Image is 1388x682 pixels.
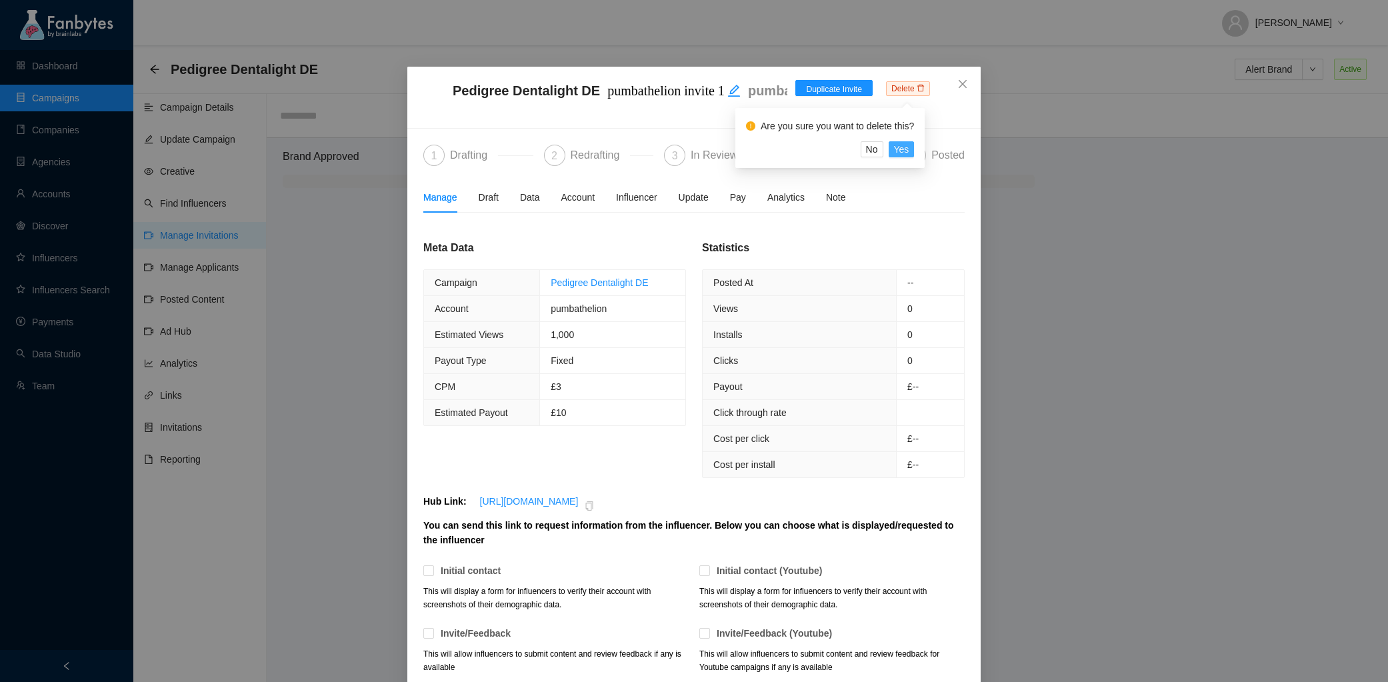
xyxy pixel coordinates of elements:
[435,381,455,392] span: CPM
[702,239,965,256] div: Statistics
[713,381,743,392] span: Payout
[748,80,835,101] p: pumbathelion
[713,355,738,366] span: Clicks
[479,190,499,205] div: Draft
[423,518,965,547] p: You can send this link to request information from the influencer. Below you can choose what is d...
[423,647,689,674] p: This will allow influencers to submit content and review feedback if any is available
[861,141,883,157] button: No
[795,80,873,96] button: Duplicate Invite
[889,141,915,157] button: Yes
[907,329,913,340] span: 0
[561,190,595,205] div: Account
[761,119,914,133] div: Are you sure you want to delete this?
[672,150,678,161] span: 3
[717,563,822,578] p: Initial contact (Youtube)
[571,145,631,166] div: Redrafting
[423,239,686,256] div: Meta Data
[767,190,805,205] div: Analytics
[727,80,741,101] div: Edit
[423,585,689,611] p: This will display a form for influencers to verify their account with screenshots of their demogr...
[585,494,594,518] span: copy
[551,277,648,288] a: Pedigree Dentalight DE
[435,329,503,340] span: Estimated Views
[907,277,913,288] span: --
[616,190,657,205] div: Influencer
[423,190,457,205] div: Manage
[441,626,511,641] p: Invite/Feedback
[713,407,787,418] span: Click through rate
[435,277,477,288] span: Campaign
[453,80,787,115] span: Pedigree Dentalight DE
[907,433,919,444] span: £--
[435,355,487,366] span: Payout Type
[679,190,709,205] div: Update
[551,355,573,366] span: Fixed
[713,329,743,340] span: Installs
[957,79,968,89] span: close
[727,84,741,97] span: edit
[713,459,775,470] span: Cost per install
[551,150,557,161] span: 2
[931,145,965,166] div: Posted
[699,647,965,674] p: This will allow influencers to submit content and review feedback for Youtube campaigns if any is...
[717,626,832,641] p: Invite/Feedback (Youtube)
[441,563,501,578] p: Initial contact
[907,459,919,470] span: £--
[806,83,862,96] span: Duplicate Invite
[520,190,540,205] div: Data
[713,277,753,288] span: Posted At
[480,496,579,507] a: [URL][DOMAIN_NAME]
[551,407,566,418] span: £10
[423,494,467,518] p: Hub Link:
[894,142,909,157] span: Yes
[907,303,913,314] span: 0
[945,67,981,103] button: Close
[886,81,930,96] span: Delete
[435,303,469,314] span: Account
[907,355,913,366] span: 0
[551,303,607,314] span: pumbathelion
[907,381,919,392] span: £--
[607,80,741,101] div: pumbathelion invite 1
[699,585,965,611] p: This will display a form for influencers to verify their account with screenshots of their demogr...
[431,150,437,161] span: 1
[435,407,508,418] span: Estimated Payout
[450,145,498,166] div: Drafting
[551,381,561,392] span: £3
[866,142,878,157] span: No
[826,190,846,205] div: Note
[691,145,748,166] div: In Review
[551,329,574,340] span: 1,000
[730,190,746,205] span: Pay
[746,121,755,131] span: exclamation-circle
[713,433,769,444] span: Cost per click
[917,84,925,92] span: delete
[713,303,738,314] span: Views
